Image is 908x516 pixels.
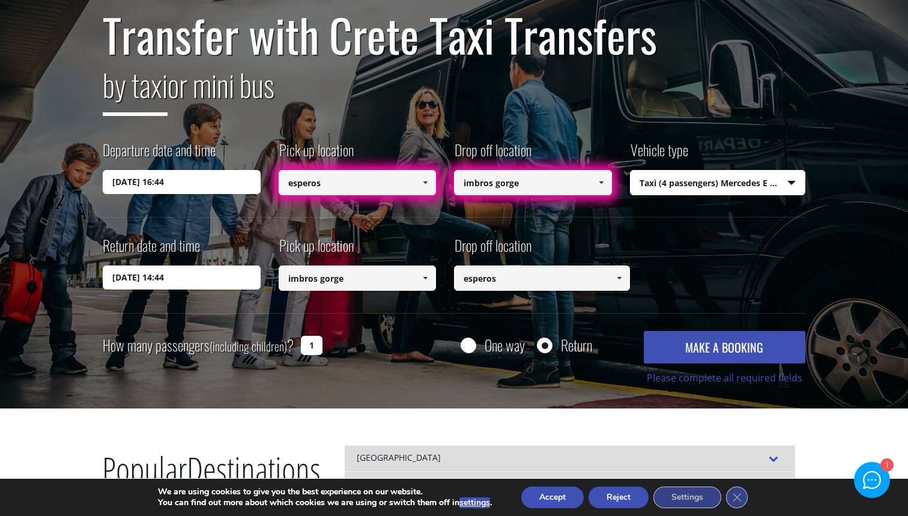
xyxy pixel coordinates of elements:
label: Return date and time [103,235,200,266]
div: 1 [880,459,894,472]
a: Show All Items [416,266,435,291]
label: Pick up location [279,235,354,266]
h2: Destinations [102,445,321,510]
button: Accept [521,487,584,508]
a: Show All Items [609,266,629,291]
input: Select pickup location [279,266,437,291]
div: Please complete all required fields [644,371,805,385]
label: How many passengers ? [103,331,294,360]
span: Popular [102,446,187,501]
a: Show All Items [591,170,611,195]
label: Vehicle type [630,139,688,170]
h1: Transfer with Crete Taxi Transfers [103,10,805,60]
h2: or mini bus [103,60,805,125]
p: We are using cookies to give you the best experience on our website. [158,487,492,497]
span: by taxi [103,62,168,116]
input: Select drop-off location [454,170,612,195]
button: Settings [653,487,721,508]
button: Close GDPR Cookie Banner [726,487,748,508]
a: Show All Items [416,170,435,195]
button: settings [459,497,490,508]
div: [GEOGRAPHIC_DATA] [345,445,795,472]
button: MAKE A BOOKING [644,331,805,363]
small: (including children) [210,337,287,355]
button: Reject [589,487,649,508]
label: Return [561,338,592,353]
label: Drop off location [454,235,531,266]
div: [GEOGRAPHIC_DATA] [345,472,795,498]
p: You can find out more about which cookies we are using or switch them off in . [158,497,492,508]
label: Drop off location [454,139,531,170]
input: Select drop-off location [454,266,630,291]
input: Select pickup location [279,170,437,195]
label: Departure date and time [103,139,216,170]
label: Pick up location [279,139,354,170]
label: One way [485,338,525,353]
span: Taxi (4 passengers) Mercedes E Class [631,171,805,196]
